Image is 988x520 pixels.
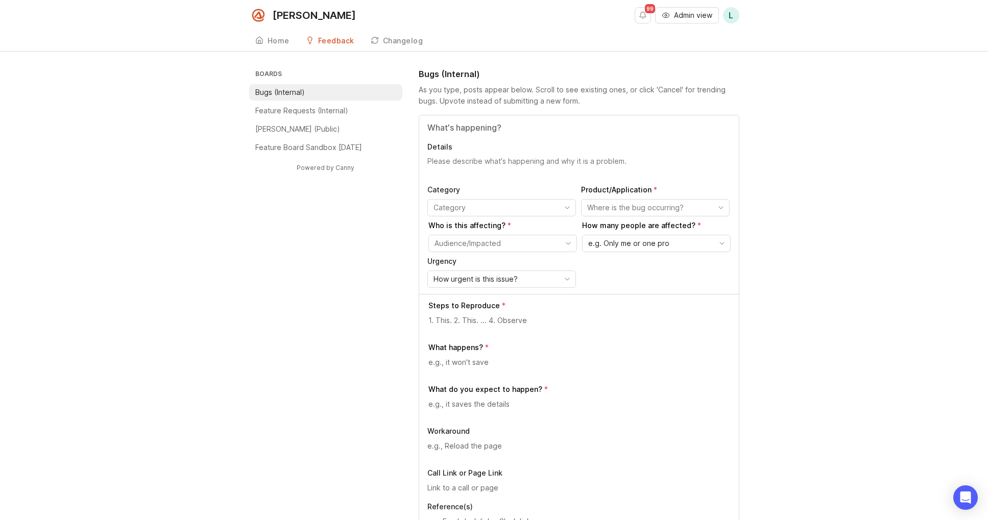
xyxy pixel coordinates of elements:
p: Who is this affecting? [428,220,577,231]
div: Changelog [383,37,423,44]
a: Feature Requests (Internal) [249,103,402,119]
p: Feature Board Sandbox [DATE] [255,142,362,153]
p: What happens? [428,342,483,353]
svg: toggle icon [713,204,729,212]
p: Call Link or Page Link [427,468,731,478]
p: [PERSON_NAME] (Public) [255,124,340,134]
input: Title [427,121,731,134]
a: Changelog [365,31,429,52]
a: Feature Board Sandbox [DATE] [249,139,402,156]
div: [PERSON_NAME] [273,10,356,20]
a: Home [249,31,296,52]
p: Details [427,142,731,152]
p: Product/Application [581,185,730,195]
p: How many people are affected? [582,220,731,231]
p: Workaround [427,426,731,436]
button: Notifications [635,7,651,23]
button: L [723,7,739,23]
div: toggle menu [427,199,576,216]
div: toggle menu [581,199,730,216]
a: Powered by Canny [295,162,356,174]
button: Admin view [655,7,719,23]
p: Reference(s) [427,502,731,512]
p: Urgency [427,256,576,266]
span: 99 [645,4,655,13]
svg: toggle icon [714,239,730,247]
h3: Boards [253,68,402,82]
svg: toggle icon [560,239,576,247]
div: Open Intercom Messenger [953,485,978,510]
p: Feature Requests (Internal) [255,106,348,116]
input: Category [433,202,558,213]
a: Feedback [300,31,360,52]
p: Category [427,185,576,195]
span: Admin view [674,10,712,20]
img: Smith.ai logo [249,6,268,24]
input: Link to a call or page [427,482,731,493]
span: e.g. Only me or one pro [588,238,669,249]
div: Feedback [318,37,354,44]
div: toggle menu [427,270,576,288]
p: Steps to Reproduce [428,301,500,311]
p: What do you expect to happen? [428,384,542,394]
a: Bugs (Internal) [249,84,402,101]
input: Where is the bug occurring? [587,202,712,213]
span: L [729,9,733,21]
a: [PERSON_NAME] (Public) [249,121,402,137]
div: toggle menu [582,235,731,252]
textarea: Details [427,156,731,177]
input: Audience/Impacted [435,238,559,249]
div: As you type, posts appear below. Scroll to see existing ones, or click 'Cancel' for trending bugs... [419,84,739,107]
svg: toggle icon [559,204,575,212]
span: How urgent is this issue? [433,274,518,285]
svg: toggle icon [559,275,575,283]
div: toggle menu [428,235,577,252]
p: Bugs (Internal) [255,87,305,97]
div: Home [268,37,290,44]
h1: Bugs (Internal) [419,68,480,80]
